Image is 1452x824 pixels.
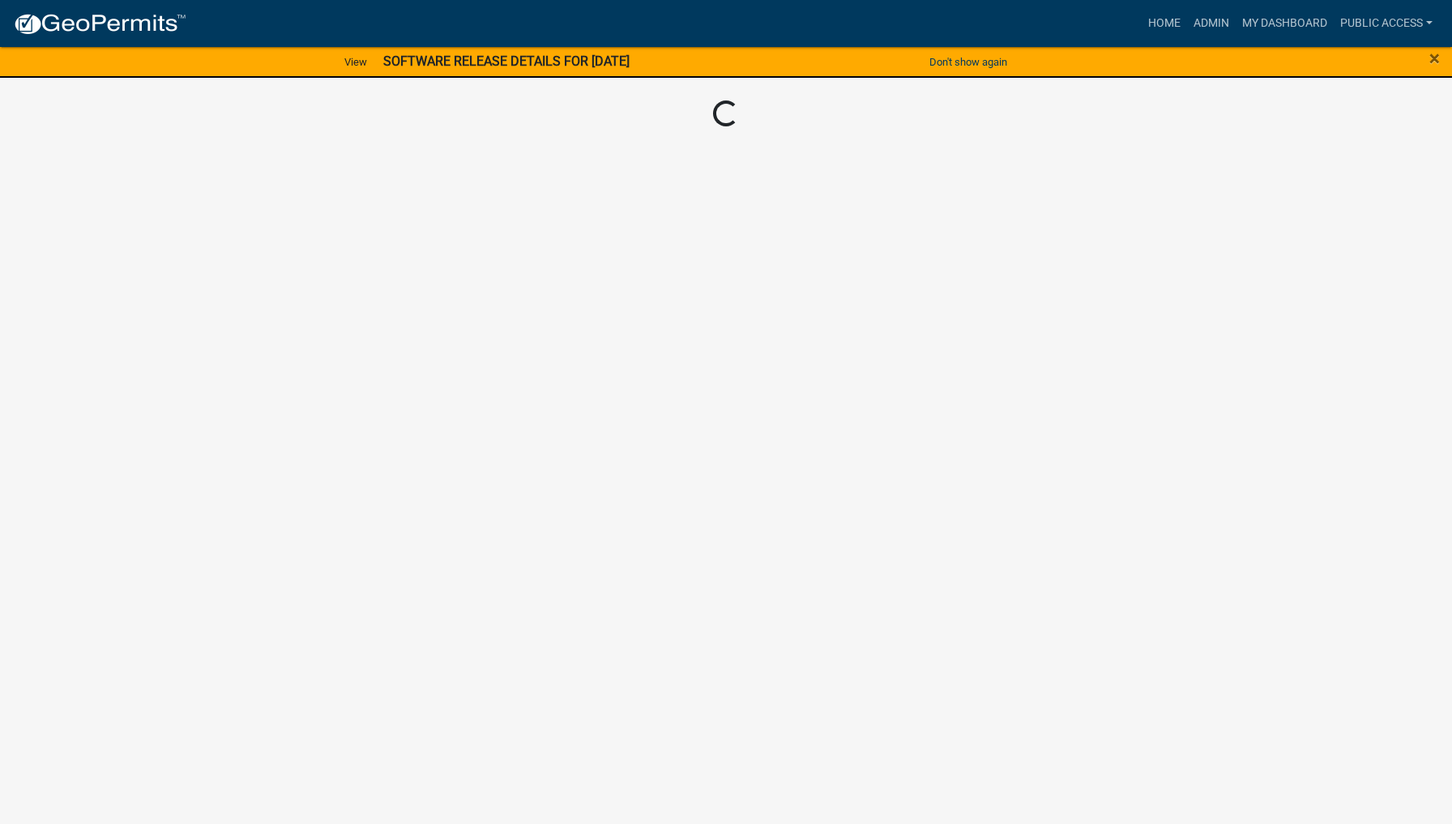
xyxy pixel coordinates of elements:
[1187,8,1236,39] a: Admin
[1142,8,1187,39] a: Home
[1236,8,1334,39] a: My Dashboard
[1334,8,1439,39] a: Public Access
[338,49,374,75] a: View
[383,53,630,69] strong: SOFTWARE RELEASE DETAILS FOR [DATE]
[923,49,1014,75] button: Don't show again
[1429,47,1440,70] span: ×
[1429,49,1440,68] button: Close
